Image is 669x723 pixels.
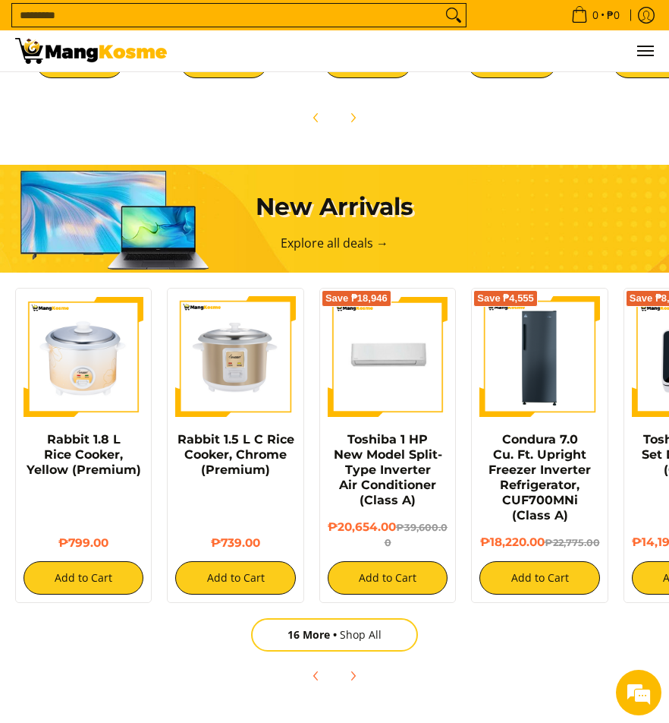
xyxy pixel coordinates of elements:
h6: ₱20,654.00 [328,519,448,550]
ul: Customer Navigation [182,30,654,71]
del: ₱39,600.00 [385,522,448,548]
a: 16 MoreShop All [251,618,418,652]
span: 0 [590,10,601,21]
h6: ₱739.00 [175,535,295,550]
a: Explore all deals → [281,235,388,251]
span: Save ₱4,555 [477,294,534,303]
img: Toshiba 1 HP New Model Split-Type Inverter Air Conditioner (Class A) [328,296,448,416]
button: Add to Cart [24,561,143,595]
del: ₱22,775.00 [545,537,600,548]
nav: Main Menu [182,30,654,71]
img: https://mangkosme.com/products/rabbit-1-8-l-rice-cooker-yellow-class-a [24,296,143,416]
button: Previous [300,659,333,693]
a: Condura 7.0 Cu. Ft. Upright Freezer Inverter Refrigerator, CUF700MNi (Class A) [488,432,591,523]
img: Mang Kosme: Your Home Appliances Warehouse Sale Partner! [15,38,167,64]
span: ₱0 [605,10,622,21]
a: Toshiba 1 HP New Model Split-Type Inverter Air Conditioner (Class A) [334,432,442,507]
span: Save ₱18,946 [325,294,388,303]
img: https://mangkosme.com/products/rabbit-1-5-l-c-rice-cooker-chrome-class-a [175,296,295,416]
span: • [567,7,624,24]
button: Next [336,101,369,134]
button: Search [441,4,466,27]
a: Rabbit 1.8 L Rice Cooker, Yellow (Premium) [27,432,141,477]
h6: ₱799.00 [24,535,143,550]
img: Condura 7.0 Cu. Ft. Upright Freezer Inverter Refrigerator, CUF700MNi (Class A) [479,296,599,416]
span: 16 More [287,627,340,642]
button: Previous [300,101,333,134]
a: Rabbit 1.5 L C Rice Cooker, Chrome (Premium) [177,432,294,477]
h6: ₱18,220.00 [479,535,599,550]
button: Next [336,659,369,693]
button: Menu [636,30,654,71]
button: Add to Cart [328,561,448,595]
button: Add to Cart [175,561,295,595]
button: Add to Cart [479,561,599,595]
